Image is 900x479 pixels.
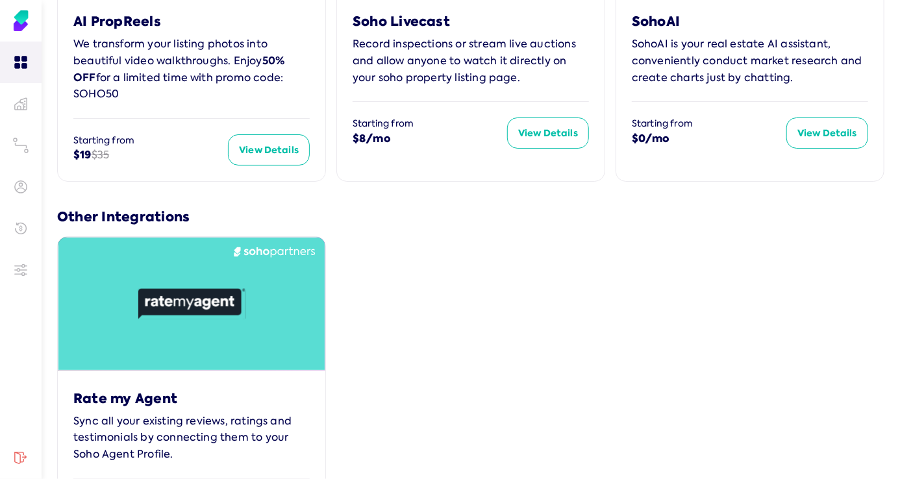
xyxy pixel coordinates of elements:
button: View Details [507,117,589,149]
div: Record inspections or stream live auctions and allow anyone to watch it directly on your soho pro... [353,36,589,86]
div: Soho Livecast [353,12,589,31]
div: We transform your listing photos into beautiful video walkthroughs. Enjoy for a limited time with... [73,36,310,102]
img: Soho Agent Portal Home [10,10,31,31]
div: SohoAI is your real estate AI assistant, conveniently conduct market research and create charts j... [632,36,868,86]
h3: Other Integrations [57,208,884,226]
button: View Details [228,134,310,166]
div: $8/mo [353,130,507,147]
button: View Details [786,117,868,149]
div: Starting from [353,117,507,130]
div: $19 [73,147,228,164]
span: $35 [92,148,110,162]
div: AI PropReels [73,12,310,31]
div: Rate my Agent [73,389,310,408]
div: $0/mo [632,130,786,147]
a: Rate my AgentSync all your existing reviews, ratings and testimonials by connecting them to your ... [58,374,325,478]
div: Starting from [73,134,228,147]
div: Sync all your existing reviews, ratings and testimonials by connecting them to your Soho Agent Pr... [73,413,310,463]
div: SohoAI [632,12,868,31]
div: Starting from [632,117,786,130]
b: 50% OFF [73,53,284,85]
